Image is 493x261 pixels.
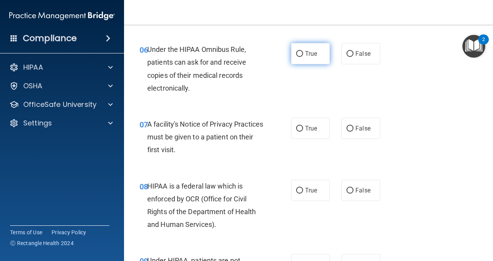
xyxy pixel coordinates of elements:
[23,100,97,109] p: OfficeSafe University
[23,81,43,91] p: OSHA
[10,228,42,236] a: Terms of Use
[346,51,353,57] input: False
[305,50,317,57] span: True
[147,182,256,229] span: HIPAA is a federal law which is enforced by OCR (Office for Civil Rights of the Department of Hea...
[23,33,77,44] h4: Compliance
[140,120,148,129] span: 07
[23,63,43,72] p: HIPAA
[140,182,148,191] span: 08
[52,228,86,236] a: Privacy Policy
[482,39,485,50] div: 2
[9,8,115,24] img: PMB logo
[147,45,246,92] span: Under the HIPAA Omnibus Rule, patients can ask for and receive copies of their medical records el...
[9,63,113,72] a: HIPAA
[305,125,317,132] span: True
[10,239,74,247] span: Ⓒ Rectangle Health 2024
[9,118,113,128] a: Settings
[296,188,303,194] input: True
[355,187,371,194] span: False
[355,50,371,57] span: False
[346,126,353,132] input: False
[355,125,371,132] span: False
[462,35,485,58] button: Open Resource Center, 2 new notifications
[346,188,353,194] input: False
[9,100,113,109] a: OfficeSafe University
[9,81,113,91] a: OSHA
[305,187,317,194] span: True
[147,120,263,154] span: A facility's Notice of Privacy Practices must be given to a patient on their first visit.
[296,126,303,132] input: True
[23,118,52,128] p: Settings
[140,45,148,55] span: 06
[296,51,303,57] input: True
